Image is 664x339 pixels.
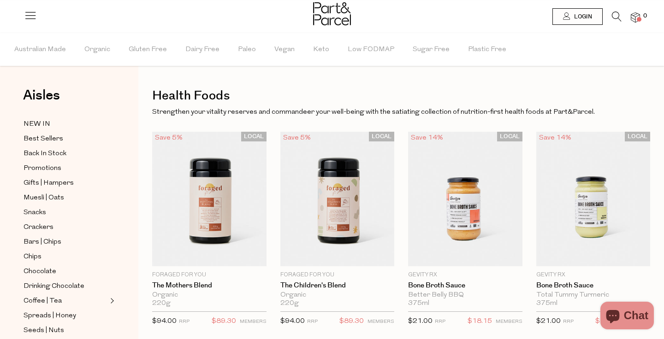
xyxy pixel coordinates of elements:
p: Foraged For You [152,271,267,279]
a: Promotions [24,163,107,174]
a: Seeds | Nuts [24,325,107,336]
a: Bars | Chips [24,236,107,248]
span: Coffee | Tea [24,296,62,307]
span: 375ml [408,299,429,308]
span: Chips [24,251,41,263]
span: Back In Stock [24,148,66,159]
a: Login [552,8,603,25]
span: Gluten Free [129,34,167,66]
span: Dairy Free [185,34,219,66]
span: Muesli | Oats [24,193,64,204]
a: Spreads | Honey [24,310,107,321]
span: $21.00 [408,318,433,325]
span: $18.15 [595,316,620,327]
span: 220g [152,299,171,308]
span: Low FODMAP [348,34,394,66]
img: The Mothers Blend [152,132,267,266]
img: The Children's Blend [280,132,395,266]
a: Crackers [24,222,107,233]
p: Foraged For You [280,271,395,279]
span: Bars | Chips [24,237,61,248]
div: Organic [152,291,267,299]
a: The Children's Blend [280,281,395,290]
a: Gifts | Hampers [24,177,107,189]
span: $18.15 [468,316,492,327]
a: Back In Stock [24,148,107,159]
span: Plastic Free [468,34,506,66]
a: Chocolate [24,266,107,277]
div: Total Tummy Turmeric [536,291,651,299]
span: Crackers [24,222,53,233]
div: Organic [280,291,395,299]
a: 0 [631,12,640,22]
a: Bone Broth Sauce [408,281,522,290]
span: Keto [313,34,329,66]
small: MEMBERS [240,319,267,324]
span: 375ml [536,299,557,308]
a: Bone Broth Sauce [536,281,651,290]
span: $94.00 [152,318,177,325]
div: Better Belly BBQ [408,291,522,299]
inbox-online-store-chat: Shopify online store chat [598,302,657,332]
span: $89.30 [339,316,364,327]
a: Aisles [23,88,60,111]
small: MEMBERS [368,319,394,324]
a: Coffee | Tea [24,295,107,307]
p: Gevity RX [536,271,651,279]
small: RRP [563,319,574,324]
span: LOCAL [241,132,267,141]
a: Snacks [24,207,107,218]
a: NEW IN [24,118,107,130]
small: RRP [179,319,190,324]
span: Snacks [24,207,46,218]
small: RRP [307,319,318,324]
span: Organic [84,34,110,66]
div: Save 5% [152,132,185,144]
a: Drinking Chocolate [24,281,107,292]
img: Bone Broth Sauce [536,132,651,266]
p: Gevity RX [408,271,522,279]
span: Gifts | Hampers [24,178,74,189]
span: $94.00 [280,318,305,325]
span: Sugar Free [413,34,450,66]
span: LOCAL [369,132,394,141]
span: Chocolate [24,266,56,277]
span: LOCAL [625,132,650,141]
span: Promotions [24,163,61,174]
div: Save 5% [280,132,314,144]
a: Chips [24,251,107,263]
span: Spreads | Honey [24,310,76,321]
span: NEW IN [24,119,50,130]
span: $21.00 [536,318,561,325]
a: Muesli | Oats [24,192,107,204]
small: RRP [435,319,445,324]
div: Save 14% [536,132,574,144]
span: Drinking Chocolate [24,281,84,292]
p: Strengthen your vitality reserves and commandeer your well-being with the satiating collection of... [152,106,650,118]
span: Australian Made [14,34,66,66]
span: Paleo [238,34,256,66]
span: Login [572,13,592,21]
a: The Mothers Blend [152,281,267,290]
div: Save 14% [408,132,446,144]
span: Vegan [274,34,295,66]
small: MEMBERS [496,319,522,324]
h1: Health Foods [152,85,650,106]
span: LOCAL [497,132,522,141]
span: 0 [641,12,649,20]
button: Expand/Collapse Coffee | Tea [108,295,114,306]
span: Seeds | Nuts [24,325,64,336]
img: Bone Broth Sauce [408,132,522,266]
span: $89.30 [212,316,236,327]
a: Best Sellers [24,133,107,145]
span: Best Sellers [24,134,63,145]
span: Aisles [23,85,60,105]
span: 220g [280,299,299,308]
img: Part&Parcel [313,2,351,25]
